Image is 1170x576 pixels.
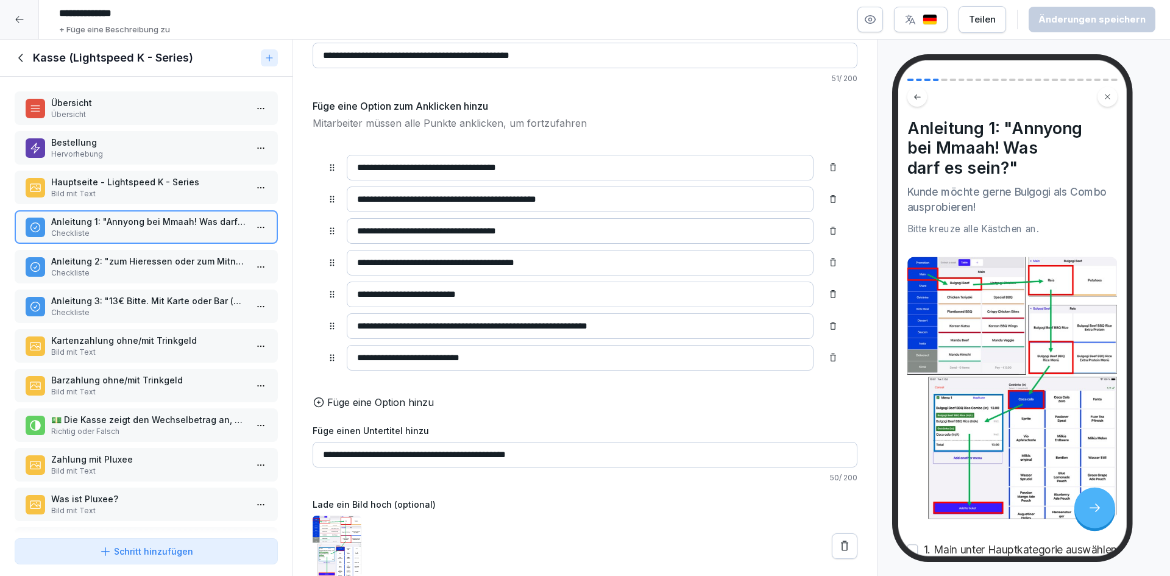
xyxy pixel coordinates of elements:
p: Anleitung 3: "13€ Bitte. Mit Karte oder Bar (oder Pluxee)?" [51,294,246,307]
p: Hervorhebung [51,149,246,160]
p: Zahlung mit Pluxee [51,453,246,466]
p: Füge eine Option hinzu [327,395,434,410]
p: Bestellung [51,136,246,149]
p: Kunde möchte gerne Bulgogi als Combo ausprobieren! [907,185,1118,215]
p: Anleitung 2: "zum Hieressen oder zum Mitnehmen?" [51,255,246,268]
p: Hauptseite - Lightspeed K - Series [51,176,246,188]
div: Anleitung 1: "Annyong bei Mmaah! Was darf es sein?"Checkliste [15,210,278,244]
p: Checkliste [51,307,246,318]
div: Barzahlung ohne/mit TrinkgeldBild mit Text [15,369,278,402]
p: Anleitung 1: "Annyong bei Mmaah! Was darf es sein?" [51,215,246,228]
p: Bild mit Text [51,188,246,199]
div: Anleitung 2: "zum Hieressen oder zum Mitnehmen?"Checkliste [15,250,278,283]
p: Kartenzahlung ohne/mit Trinkgeld [51,334,246,347]
img: nn05fnayb2r090umv7rs4rpo.png [907,257,1118,519]
div: ÜbersichtÜbersicht [15,91,278,125]
p: Barzahlung ohne/mit Trinkgeld [51,374,246,386]
label: Füge einen Untertitel hinzu [313,424,857,437]
p: 50 / 200 [313,472,857,483]
p: + Füge eine Beschreibung zu [59,24,170,36]
h4: Anleitung 1: "Annyong bei Mmaah! Was darf es sein?" [907,118,1118,177]
img: de.svg [923,14,937,26]
div: Kartenzahlung ohne/mit TrinkgeldBild mit Text [15,329,278,363]
div: Schritt hinzufügen [99,545,193,558]
div: Was ist Pluxee?Bild mit Text [15,488,278,521]
div: 💵 Die Kasse zeigt den Wechselbetrag an, nachdem der erhaltene Betrag eingegeben wurde.Richtig ode... [15,408,278,442]
button: Teilen [959,6,1006,33]
p: Bild mit Text [51,505,246,516]
p: Checkliste [51,228,246,239]
p: Was ist Pluxee? [51,492,246,505]
p: 51 / 200 [313,73,857,84]
div: Zahlung mit PluxeeBild mit Text [15,448,278,482]
p: Übersicht [51,109,246,120]
div: Änderungen speichern [1038,13,1146,26]
div: Bitte kreuze alle Kästchen an. [907,222,1118,236]
div: Anleitung 3: "13€ Bitte. Mit Karte oder Bar (oder Pluxee)?"Checkliste [15,290,278,323]
p: Mitarbeiter müssen alle Punkte anklicken, um fortzufahren [313,116,857,130]
p: 💵 Die Kasse zeigt den Wechselbetrag an, nachdem der erhaltene Betrag eingegeben wurde. [51,413,246,426]
p: Checkliste [51,268,246,279]
p: 1. Main unter Hauptkategorie auswählen [924,542,1117,558]
p: Übersicht [51,96,246,109]
p: Richtig oder Falsch [51,426,246,437]
p: Bild mit Text [51,347,246,358]
div: Hauptseite - Lightspeed K - SeriesBild mit Text [15,171,278,204]
button: Änderungen speichern [1029,7,1155,32]
p: Bild mit Text [51,466,246,477]
button: Schritt hinzufügen [15,538,278,564]
p: Bild mit Text [51,386,246,397]
h5: Füge eine Option zum Anklicken hinzu [313,99,488,113]
label: Lade ein Bild hoch (optional) [313,498,857,511]
h1: Kasse (Lightspeed K - Series) [33,51,193,65]
div: Teilen [969,13,996,26]
div: BestellungHervorhebung [15,131,278,165]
